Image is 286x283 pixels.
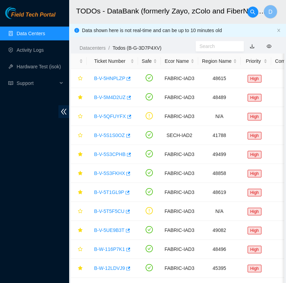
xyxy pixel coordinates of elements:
span: check-circle [146,226,153,233]
a: B-V-5S1S0OZ [94,133,125,138]
span: High [248,170,262,177]
span: star [78,152,83,157]
button: search [247,7,258,18]
a: Datacenters [80,45,105,51]
button: star [75,263,83,274]
span: star [78,190,83,195]
a: B-V-5UE9B3T [94,227,124,233]
td: FABRIC-IAD3 [161,107,198,126]
a: Activity Logs [17,47,44,53]
span: star [78,228,83,233]
td: 49082 [198,221,241,240]
span: Field Tech Portal [11,12,55,18]
td: FABRIC-IAD3 [161,202,198,221]
button: D [264,5,277,19]
span: High [248,132,262,139]
span: check-circle [146,150,153,157]
a: Akamai TechnologiesField Tech Portal [5,12,55,21]
a: Hardware Test (isok) [17,64,61,69]
button: star [75,92,83,103]
span: High [248,227,262,234]
span: check-circle [146,131,153,138]
span: search [248,9,258,15]
td: FABRIC-IAD3 [161,88,198,107]
td: FABRIC-IAD3 [161,221,198,240]
span: check-circle [146,245,153,252]
td: 41788 [198,126,241,145]
span: High [248,246,262,253]
span: close [277,28,281,32]
td: FABRIC-IAD3 [161,69,198,88]
span: star [78,95,83,100]
td: 48496 [198,240,241,259]
span: High [248,189,262,196]
button: star [75,149,83,160]
span: eye [267,44,271,49]
a: B-V-5HNPLZP [94,76,125,81]
td: FABRIC-IAD3 [161,240,198,259]
td: 49499 [198,145,241,164]
span: High [248,151,262,158]
span: read [8,81,13,86]
button: star [75,225,83,236]
button: star [75,206,83,217]
a: Todos (B-G-3D7P4XV) [112,45,162,51]
span: star [78,76,83,81]
a: B-W-12LDVJ9 [94,265,125,271]
a: B-V-5S3FKHX [94,170,125,176]
span: star [78,133,83,138]
span: double-left [58,105,69,118]
span: exclamation-circle [146,112,153,119]
td: 48615 [198,69,241,88]
a: B-W-116P7K1 [94,246,125,252]
span: High [248,208,262,215]
span: D [268,8,273,16]
img: Akamai Technologies [5,7,35,19]
button: close [277,28,281,33]
td: 48619 [198,183,241,202]
a: B-V-5S3CPHB [94,152,126,157]
button: star [75,111,83,122]
span: star [78,266,83,271]
span: exclamation-circle [146,207,153,214]
td: FABRIC-IAD3 [161,164,198,183]
span: star [78,171,83,176]
span: star [78,114,83,119]
td: 48489 [198,88,241,107]
td: SECH-IAD2 [161,126,198,145]
span: High [248,265,262,272]
td: 45395 [198,259,241,278]
td: 48858 [198,164,241,183]
span: Support [17,76,57,90]
a: Data Centers [17,31,45,36]
input: Search [200,42,234,50]
a: B-V-5T1GL9P [94,189,124,195]
span: check-circle [146,264,153,271]
span: High [248,113,262,120]
span: check-circle [146,74,153,81]
span: High [248,94,262,101]
td: FABRIC-IAD3 [161,145,198,164]
span: star [78,247,83,252]
button: star [75,187,83,198]
button: star [75,73,83,84]
span: check-circle [146,169,153,176]
span: check-circle [146,93,153,100]
a: B-V-5M4D2UZ [94,95,126,100]
td: N/A [198,202,241,221]
button: download [245,41,260,52]
a: B-V-5QFUYFX [94,114,126,119]
span: High [248,75,262,82]
td: FABRIC-IAD3 [161,259,198,278]
a: download [250,43,255,49]
td: N/A [198,107,241,126]
td: FABRIC-IAD3 [161,183,198,202]
a: B-V-5T5F5CU [94,208,124,214]
button: star [75,168,83,179]
button: star [75,130,83,141]
span: / [108,45,110,51]
button: star [75,244,83,255]
span: star [78,209,83,214]
span: check-circle [146,188,153,195]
